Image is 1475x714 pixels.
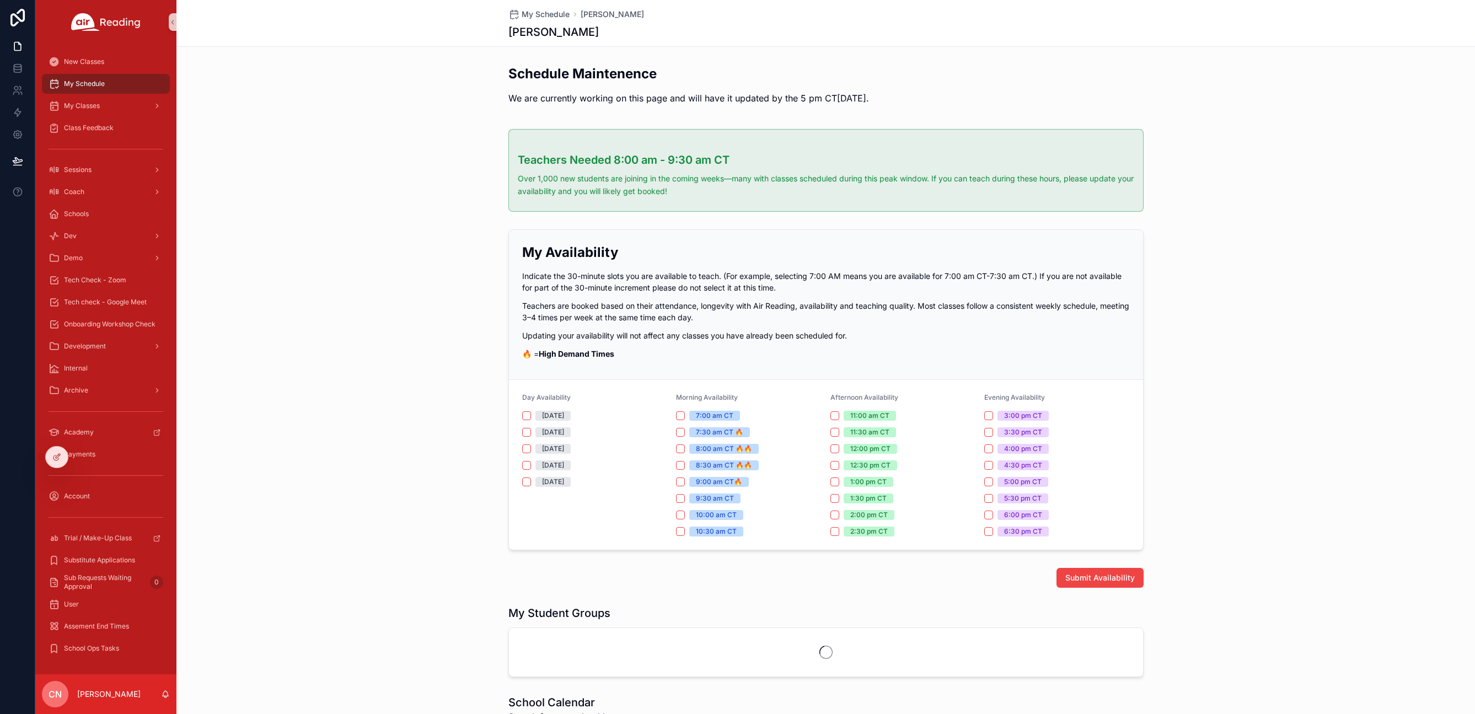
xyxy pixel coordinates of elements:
[64,622,129,631] span: Assement End Times
[522,300,1130,323] p: Teachers are booked based on their attendance, longevity with Air Reading, availability and teach...
[42,96,170,116] a: My Classes
[64,79,105,88] span: My Schedule
[696,493,734,503] div: 9:30 am CT
[696,444,752,454] div: 8:00 am CT 🔥🔥
[696,510,737,520] div: 10:00 am CT
[518,152,1134,168] h3: Teachers Needed 8:00 am - 9:30 am CT
[1065,572,1135,583] span: Submit Availability
[1056,568,1144,588] button: Submit Availability
[522,330,1130,341] p: Updating your availability will not affect any classes you have already been scheduled for.
[696,477,742,487] div: 9:00 am CT🔥
[508,695,1060,710] h1: School Calendar
[1004,411,1042,421] div: 3:00 pm CT
[508,24,599,40] h1: [PERSON_NAME]
[42,336,170,356] a: Development
[64,644,119,653] span: School Ops Tasks
[64,556,135,565] span: Substitute Applications
[42,572,170,592] a: Sub Requests Waiting Approval0
[64,428,94,437] span: Academy
[77,689,141,700] p: [PERSON_NAME]
[71,13,141,31] img: App logo
[850,460,891,470] div: 12:30 pm CT
[35,44,176,673] div: scrollable content
[42,486,170,506] a: Account
[984,393,1045,401] span: Evening Availability
[542,477,564,487] div: [DATE]
[42,444,170,464] a: Payments
[581,9,644,20] a: [PERSON_NAME]
[42,594,170,614] a: User
[64,386,88,395] span: Archive
[49,688,62,701] span: CN
[64,298,147,307] span: Tech check - Google Meet
[518,173,1134,198] p: Over 1,000 new students are joining in the coming weeks—many with classes scheduled during this p...
[1004,493,1042,503] div: 5:30 pm CT
[64,364,88,373] span: Internal
[42,550,170,570] a: Substitute Applications
[42,248,170,268] a: Demo
[64,342,106,351] span: Development
[42,616,170,636] a: Assement End Times
[64,165,92,174] span: Sessions
[508,605,610,621] h1: My Student Groups
[64,57,104,66] span: New Classes
[1004,527,1042,536] div: 6:30 pm CT
[42,226,170,246] a: Dev
[42,52,170,72] a: New Classes
[42,270,170,290] a: Tech Check - Zoom
[64,492,90,501] span: Account
[42,292,170,312] a: Tech check - Google Meet
[64,276,126,284] span: Tech Check - Zoom
[42,638,170,658] a: School Ops Tasks
[676,393,738,401] span: Morning Availability
[522,9,570,20] span: My Schedule
[42,118,170,138] a: Class Feedback
[830,393,898,401] span: Afternoon Availability
[542,427,564,437] div: [DATE]
[1004,477,1042,487] div: 5:00 pm CT
[64,124,114,132] span: Class Feedback
[850,477,887,487] div: 1:00 pm CT
[42,160,170,180] a: Sessions
[508,92,869,105] p: We are currently working on this page and will have it updated by the 5 pm CT[DATE].
[850,444,891,454] div: 12:00 pm CT
[42,74,170,94] a: My Schedule
[522,348,1130,359] p: 🔥 =
[696,411,733,421] div: 7:00 am CT
[42,422,170,442] a: Academy
[518,152,1134,198] div: ### Teachers Needed 8:00 am - 9:30 am CT Over 1,000 new students are joining in the coming weeks—...
[542,444,564,454] div: [DATE]
[42,182,170,202] a: Coach
[542,411,564,421] div: [DATE]
[42,314,170,334] a: Onboarding Workshop Check
[42,528,170,548] a: Trial / Make-Up Class
[522,270,1130,293] p: Indicate the 30-minute slots you are available to teach. (For example, selecting 7:00 AM means yo...
[64,187,84,196] span: Coach
[42,380,170,400] a: Archive
[1004,460,1042,470] div: 4:30 pm CT
[850,427,889,437] div: 11:30 am CT
[522,393,571,401] span: Day Availability
[850,411,889,421] div: 11:00 am CT
[150,576,163,589] div: 0
[64,573,146,591] span: Sub Requests Waiting Approval
[42,358,170,378] a: Internal
[850,510,888,520] div: 2:00 pm CT
[64,600,79,609] span: User
[1004,444,1042,454] div: 4:00 pm CT
[1004,510,1042,520] div: 6:00 pm CT
[42,204,170,224] a: Schools
[542,460,564,470] div: [DATE]
[64,534,132,543] span: Trial / Make-Up Class
[64,450,95,459] span: Payments
[64,232,77,240] span: Dev
[850,493,887,503] div: 1:30 pm CT
[64,101,100,110] span: My Classes
[696,527,737,536] div: 10:30 am CT
[64,320,155,329] span: Onboarding Workshop Check
[508,9,570,20] a: My Schedule
[850,527,888,536] div: 2:30 pm CT
[508,65,869,83] h2: Schedule Maintenence
[696,427,743,437] div: 7:30 am CT 🔥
